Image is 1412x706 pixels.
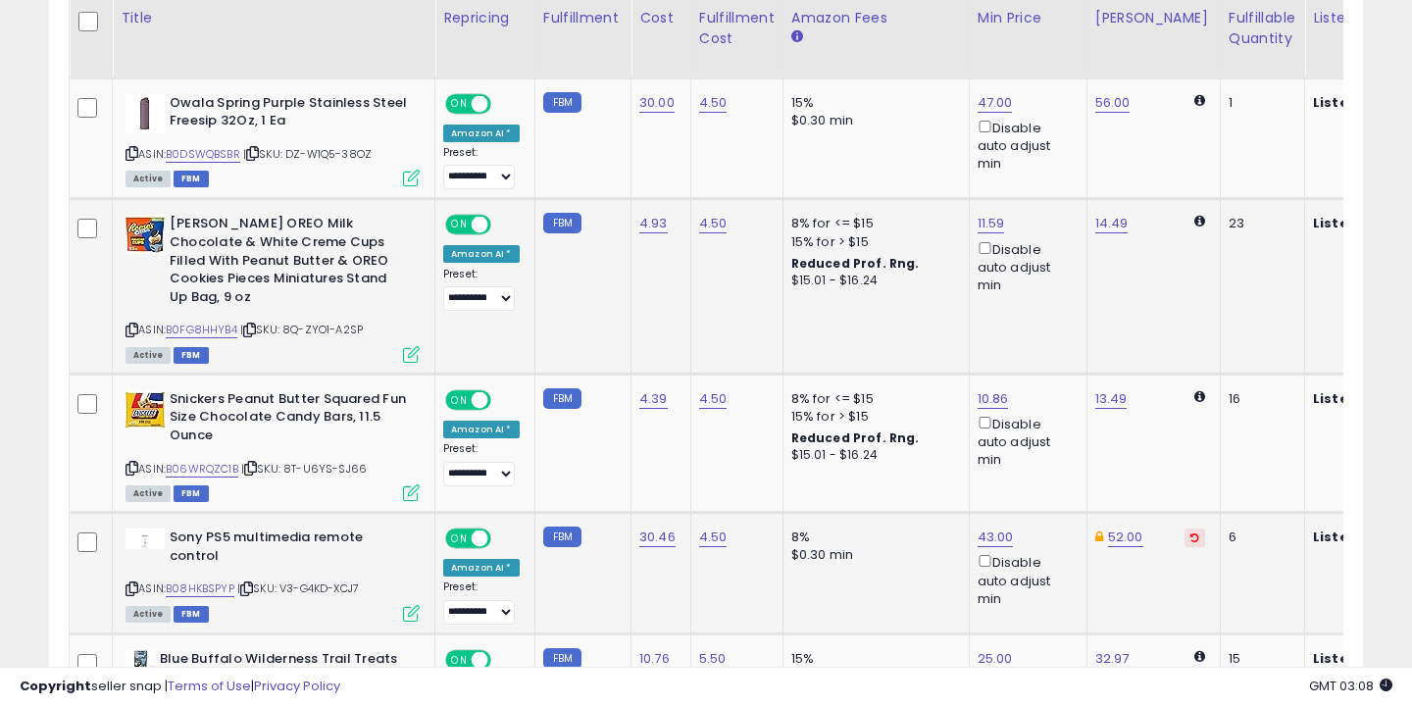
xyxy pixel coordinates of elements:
span: OFF [488,530,520,547]
div: Repricing [443,8,527,28]
span: | SKU: 8Q-ZYO1-A2SP [240,322,363,337]
a: 4.93 [639,214,668,233]
span: All listings currently available for purchase on Amazon [126,171,171,187]
img: 21Ym8RgkWlL._SL40_.jpg [126,94,165,133]
div: 8% [791,529,954,546]
a: 14.49 [1095,214,1129,233]
span: OFF [488,217,520,233]
span: All listings currently available for purchase on Amazon [126,485,171,502]
a: 13.49 [1095,389,1128,409]
div: 6 [1229,529,1289,546]
div: Preset: [443,146,520,190]
div: Cost [639,8,682,28]
b: Reduced Prof. Rng. [791,255,920,272]
a: 30.46 [639,528,676,547]
div: Amazon Fees [791,8,961,28]
div: ASIN: [126,529,420,620]
div: Disable auto adjust min [978,551,1072,608]
div: ASIN: [126,390,420,499]
div: $15.01 - $16.24 [791,447,954,464]
span: ON [447,95,472,112]
div: Amazon AI * [443,245,520,263]
a: 43.00 [978,528,1014,547]
b: [PERSON_NAME] OREO Milk Chocolate & White Creme Cups Filled With Peanut Butter & OREO Cookies Pie... [170,215,408,311]
div: 15% for > $15 [791,408,954,426]
div: Disable auto adjust min [978,413,1072,470]
b: Owala Spring Purple Stainless Steel Freesip 32Oz, 1 Ea [170,94,408,135]
a: 10.86 [978,389,1009,409]
div: Fulfillment Cost [699,8,775,49]
a: 4.50 [699,214,728,233]
span: FBM [174,171,209,187]
div: 23 [1229,215,1289,232]
i: This overrides the store level Dynamic Max Price for this listing [1095,530,1103,543]
div: 15% for > $15 [791,233,954,251]
a: B08HKBSPYP [166,580,234,597]
div: Min Price [978,8,1079,28]
a: 4.50 [699,389,728,409]
div: [PERSON_NAME] [1095,8,1212,28]
b: Reduced Prof. Rng. [791,429,920,446]
a: B06WRQZC1B [166,461,238,478]
div: 1 [1229,94,1289,112]
a: 4.50 [699,528,728,547]
small: FBM [543,388,581,409]
a: 47.00 [978,93,1013,113]
strong: Copyright [20,677,91,695]
span: ON [447,391,472,408]
a: B0FG8HHYB4 [166,322,237,338]
div: 8% for <= $15 [791,390,954,408]
div: Disable auto adjust min [978,238,1072,295]
div: ASIN: [126,94,420,185]
div: 15% [791,94,954,112]
span: ON [447,530,472,547]
img: 21pL9HQ4O4L._SL40_.jpg [126,529,165,549]
div: Title [121,8,427,28]
div: Fulfillable Quantity [1229,8,1296,49]
div: 8% for <= $15 [791,215,954,232]
div: Amazon AI * [443,421,520,438]
span: | SKU: V3-G4KD-XCJ7 [237,580,359,596]
small: FBM [543,92,581,113]
b: Snickers Peanut Butter Squared Fun Size Chocolate Candy Bars, 11.5 Ounce [170,390,408,450]
span: OFF [488,391,520,408]
b: Listed Price: [1313,389,1402,408]
div: Amazon AI * [443,125,520,142]
div: $15.01 - $16.24 [791,273,954,289]
span: | SKU: DZ-W1Q5-38OZ [243,146,372,162]
div: Preset: [443,580,520,625]
a: 11.59 [978,214,1005,233]
a: B0DSWQBSBR [166,146,240,163]
small: Amazon Fees. [791,28,803,46]
span: ON [447,217,472,233]
div: Preset: [443,442,520,486]
span: OFF [488,95,520,112]
div: Fulfillment [543,8,623,28]
a: 4.39 [639,389,668,409]
b: Listed Price: [1313,528,1402,546]
a: 56.00 [1095,93,1131,113]
div: $0.30 min [791,546,954,564]
a: 4.50 [699,93,728,113]
div: Disable auto adjust min [978,117,1072,174]
span: 2025-10-14 03:08 GMT [1309,677,1392,695]
span: | SKU: 8T-U6YS-SJ66 [241,461,367,477]
span: All listings currently available for purchase on Amazon [126,606,171,623]
span: FBM [174,347,209,364]
div: seller snap | | [20,678,340,696]
a: 52.00 [1108,528,1143,547]
b: Listed Price: [1313,93,1402,112]
span: FBM [174,606,209,623]
img: 51XCUTN7KzL._SL40_.jpg [126,390,165,429]
small: FBM [543,527,581,547]
img: 511728reSYL._SL40_.jpg [126,215,165,254]
small: FBM [543,213,581,233]
span: All listings currently available for purchase on Amazon [126,347,171,364]
a: 30.00 [639,93,675,113]
div: 16 [1229,390,1289,408]
a: Terms of Use [168,677,251,695]
a: Privacy Policy [254,677,340,695]
div: $0.30 min [791,112,954,129]
b: Sony PS5 multimedia remote control [170,529,408,570]
b: Listed Price: [1313,214,1402,232]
